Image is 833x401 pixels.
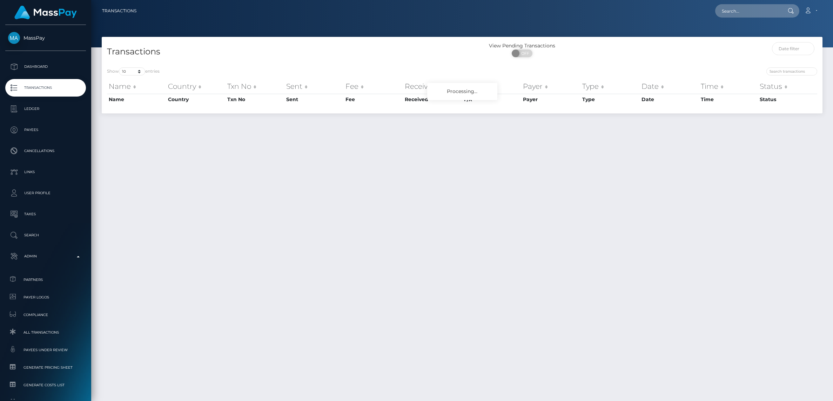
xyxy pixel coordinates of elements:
span: Partners [8,276,83,284]
th: Date [640,94,699,105]
th: Date [640,79,699,93]
span: Generate Costs List [8,381,83,389]
th: Received [403,79,462,93]
a: Transactions [102,4,136,18]
th: Txn No [226,79,285,93]
th: Sent [284,94,344,105]
th: Country [166,79,226,93]
span: All Transactions [8,328,83,336]
span: Compliance [8,311,83,319]
select: Showentries [119,67,145,75]
a: Links [5,163,86,181]
a: User Profile [5,184,86,202]
p: Dashboard [8,61,83,72]
th: Sent [284,79,344,93]
th: Status [758,79,817,93]
th: Fee [344,94,403,105]
th: Received [403,94,462,105]
p: Admin [8,251,83,262]
th: Type [580,79,640,93]
span: Generate Pricing Sheet [8,363,83,372]
th: Name [107,79,166,93]
h4: Transactions [107,46,457,58]
a: Compliance [5,307,86,322]
p: Ledger [8,104,83,114]
th: Time [699,94,758,105]
label: Show entries [107,67,160,75]
p: Cancellations [8,146,83,156]
a: Transactions [5,79,86,97]
span: MassPay [5,35,86,41]
a: Generate Pricing Sheet [5,360,86,375]
th: Payer [521,94,580,105]
th: Country [166,94,226,105]
p: Search [8,230,83,241]
a: Taxes [5,205,86,223]
a: Payer Logos [5,290,86,305]
th: F/X [462,79,522,93]
div: View Pending Transactions [462,42,583,50]
a: Generate Costs List [5,377,86,393]
a: Payees [5,121,86,139]
input: Search transactions [766,67,817,75]
span: Payer Logos [8,293,83,301]
span: Payees under Review [8,346,83,354]
th: Fee [344,79,403,93]
span: OFF [516,50,533,57]
div: Processing... [427,83,497,100]
p: Links [8,167,83,177]
a: Ledger [5,100,86,118]
a: All Transactions [5,325,86,340]
input: Date filter [772,42,814,55]
a: Search [5,226,86,244]
a: Admin [5,248,86,265]
input: Search... [715,4,781,18]
a: Dashboard [5,58,86,75]
img: MassPay [8,32,20,44]
a: Payees under Review [5,342,86,357]
p: Taxes [8,209,83,219]
a: Cancellations [5,142,86,160]
th: Type [580,94,640,105]
th: Time [699,79,758,93]
th: Payer [521,79,580,93]
p: Transactions [8,83,83,93]
th: Name [107,94,166,105]
p: Payees [8,125,83,135]
th: Txn No [226,94,285,105]
img: MassPay Logo [14,6,77,19]
th: Status [758,94,817,105]
p: User Profile [8,188,83,198]
a: Partners [5,272,86,287]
